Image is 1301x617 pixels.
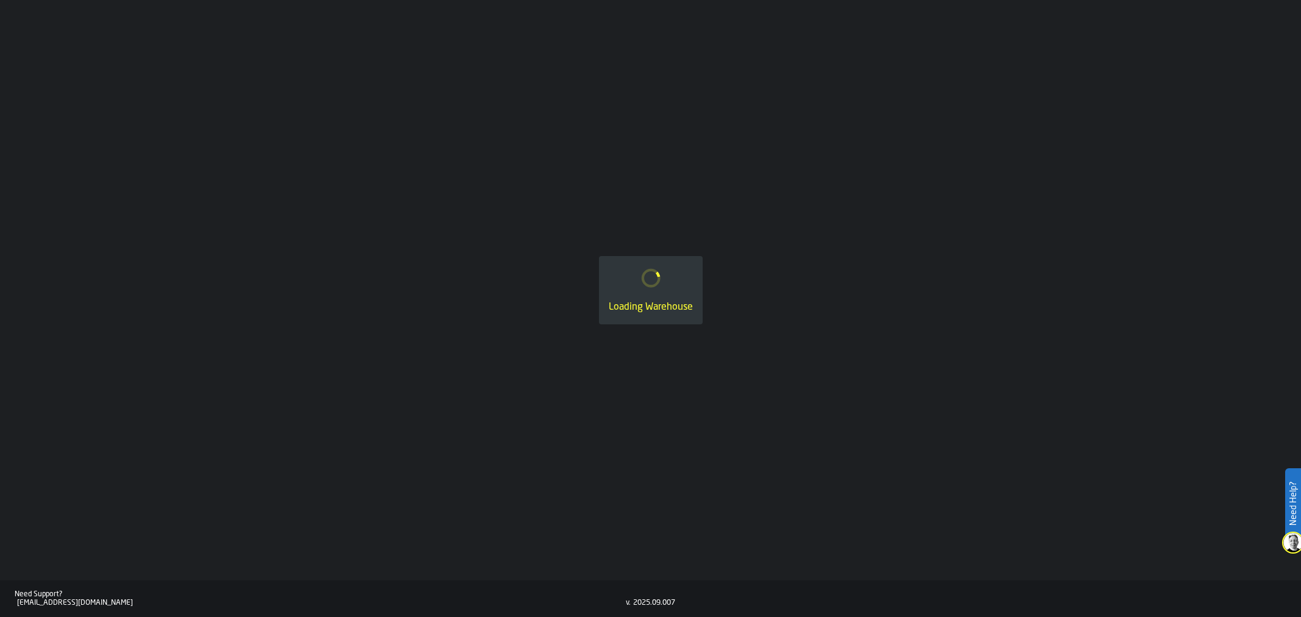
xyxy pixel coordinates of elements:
div: Need Support? [15,590,626,599]
div: v. [626,599,631,607]
a: Need Support?[EMAIL_ADDRESS][DOMAIN_NAME] [15,590,626,607]
div: Loading Warehouse [609,300,693,315]
div: [EMAIL_ADDRESS][DOMAIN_NAME] [17,599,626,607]
div: 2025.09.007 [633,599,675,607]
